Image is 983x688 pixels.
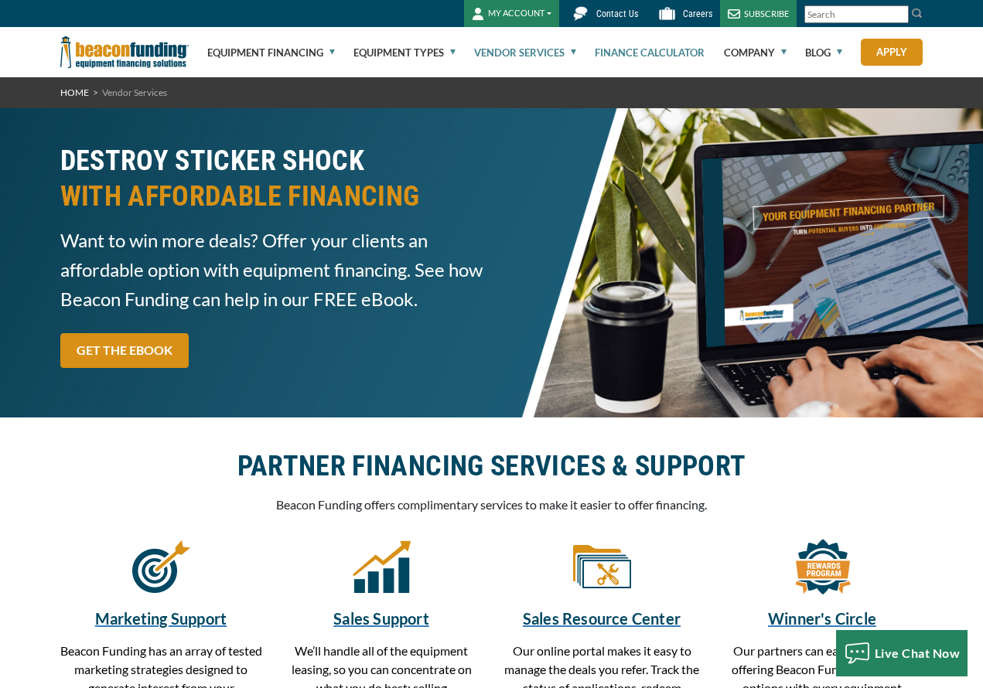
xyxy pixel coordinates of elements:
input: Search [804,5,909,23]
img: Search [911,7,923,19]
button: Live Chat Now [836,630,968,676]
a: Marketing Support [60,607,262,630]
a: Sales Resource Center [501,607,703,630]
a: Winner's Circle [794,563,852,577]
a: Sales Support [353,563,411,577]
span: Careers [683,9,712,19]
span: WITH AFFORDABLE FINANCING [60,179,483,214]
img: Marketing Support [132,537,190,595]
a: Sales Resource Center [573,563,631,577]
a: Company [724,28,787,77]
span: Want to win more deals? Offer your clients an affordable option with equipment financing. See how... [60,226,483,314]
span: Contact Us [596,9,638,19]
a: Sales Support [281,607,483,630]
img: Sales Support [353,537,411,595]
a: Vendor Services [474,28,576,77]
a: Winner's Circle [722,607,923,630]
a: Equipment Financing [207,28,335,77]
a: HOME [60,87,89,98]
a: Blog [805,28,842,77]
img: Beacon Funding Corporation logo [60,27,189,77]
a: Marketing Support [132,563,190,577]
img: Winner's Circle [794,537,852,595]
a: Finance Calculator [595,28,705,77]
a: Clear search text [893,9,905,21]
img: Sales Resource Center [573,537,631,595]
a: Equipment Types [353,28,456,77]
span: Live Chat Now [875,645,961,660]
h2: PARTNER FINANCING SERVICES & SUPPORT [60,448,923,484]
p: Beacon Funding offers complimentary services to make it easier to offer financing. [60,496,923,514]
a: Apply [861,39,923,66]
h2: DESTROY STICKER SHOCK [60,143,483,214]
a: GET THE EBOOK [60,333,189,368]
span: Vendor Services [102,87,167,98]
